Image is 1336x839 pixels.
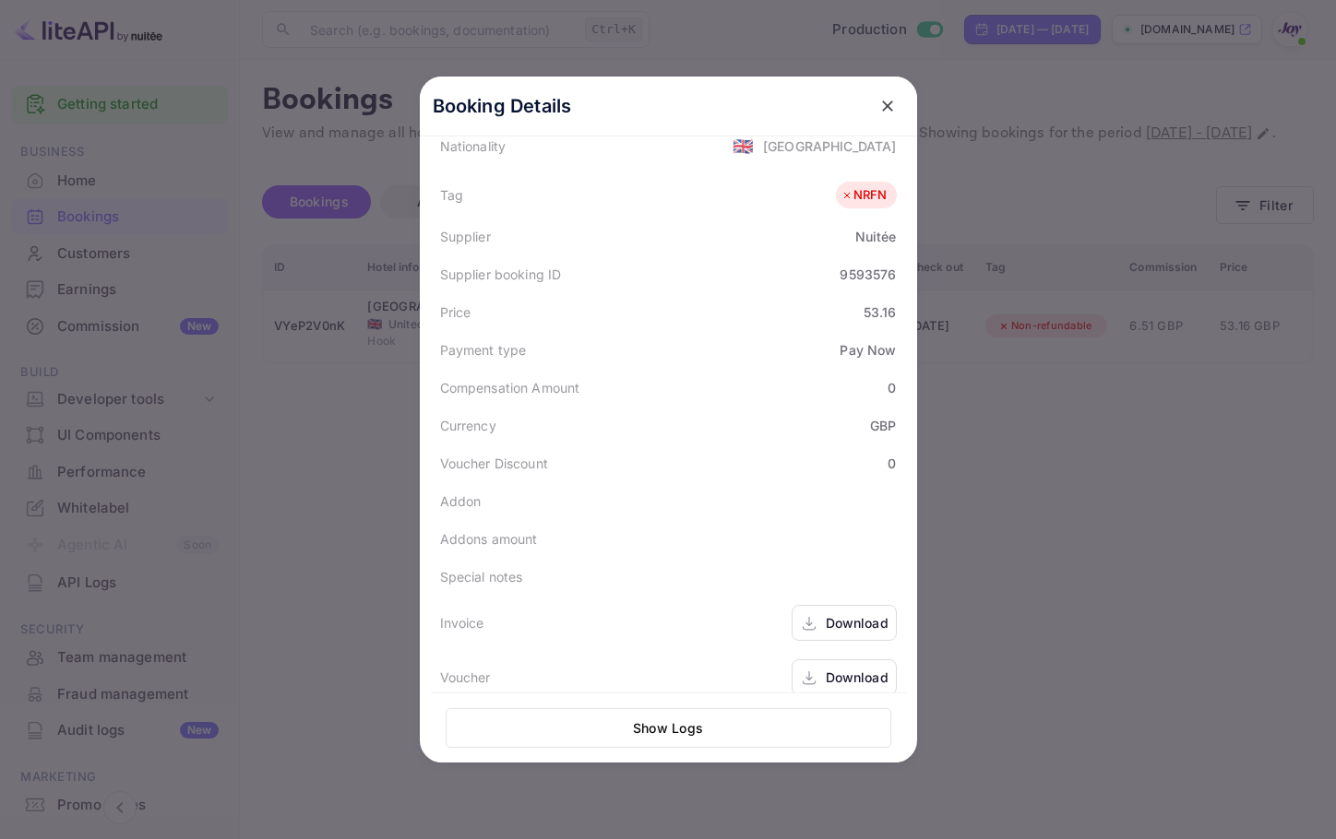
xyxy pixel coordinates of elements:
[840,265,896,284] div: 9593576
[826,668,889,687] div: Download
[733,129,754,162] span: United States
[440,378,580,397] div: Compensation Amount
[855,227,897,246] div: Nuitée
[440,668,491,687] div: Voucher
[440,454,548,473] div: Voucher Discount
[440,136,507,156] div: Nationality
[433,92,572,120] p: Booking Details
[440,416,496,435] div: Currency
[440,302,471,322] div: Price
[841,186,888,205] div: NRFN
[864,302,897,322] div: 53.16
[440,265,562,284] div: Supplier booking ID
[888,454,896,473] div: 0
[440,227,491,246] div: Supplier
[440,340,527,360] div: Payment type
[446,708,891,748] button: Show Logs
[888,378,896,397] div: 0
[826,613,889,632] div: Download
[870,416,896,435] div: GBP
[871,89,904,123] button: close
[440,529,538,549] div: Addons amount
[840,340,896,360] div: Pay Now
[440,185,463,205] div: Tag
[440,613,484,632] div: Invoice
[763,136,897,156] div: [GEOGRAPHIC_DATA]
[440,491,482,511] div: Addon
[440,567,523,586] div: Special notes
